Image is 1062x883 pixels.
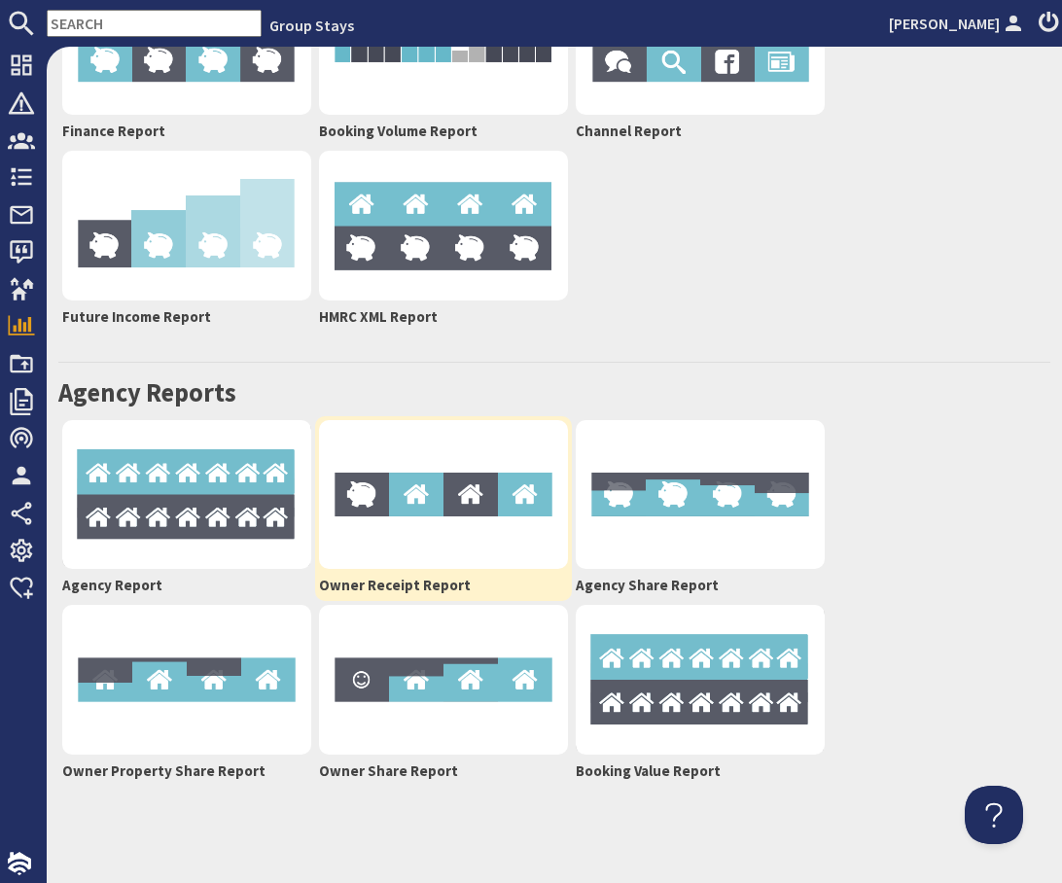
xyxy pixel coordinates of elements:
[889,12,1027,35] a: [PERSON_NAME]
[315,601,572,787] a: Owner Share Report
[58,416,315,602] a: Agency Report
[62,308,311,326] h2: Future Income Report
[576,762,825,780] h2: Booking Value Report
[576,123,825,140] h2: Channel Report
[572,416,829,602] a: Agency Share Report
[319,308,568,326] h2: HMRC XML Report
[576,605,825,755] img: agency-report-24f49cc5259ead7210495d9f924ce814db3d6835cfb3adcdd335ccaab0c39ef2.png
[47,10,262,37] input: SEARCH
[58,147,315,333] a: Future Income Report
[576,420,825,570] img: agency-share-report-259f9e87bafb275c35ea1ce994cedd3410c06f21460ea39da55fd5a69135abff.png
[319,420,568,570] img: owner-receipt-report-7435b8cb0350dc667c011af1ec10782e9d7ad44aa1de72c06e1d5f1b4b60e118.png
[319,605,568,755] img: owner-share-report-45db377d83587ce6e4e4c009e14ad33d8f00d2396a13c78dcf0bd28690591120.png
[319,762,568,780] h2: Owner Share Report
[319,123,568,140] h2: Booking Volume Report
[269,16,354,35] a: Group Stays
[319,577,568,594] h2: Owner Receipt Report
[62,605,311,755] img: property-share-report-cdbd2bf58cd10a1d69ee44df0fc56a5b4e990bf198283ff8acab33657c6bbc2c.png
[965,786,1023,844] iframe: Toggle Customer Support
[58,377,1050,408] h2: Agency Reports
[315,416,572,602] a: Owner Receipt Report
[576,577,825,594] h2: Agency Share Report
[319,151,568,300] img: hmrc-report-7e47fe54d664a6519f7bff59c47da927abdb786ffdf23fbaa80a4261718d00d7.png
[58,601,315,787] a: Owner Property Share Report
[62,420,311,570] img: agency-report-24f49cc5259ead7210495d9f924ce814db3d6835cfb3adcdd335ccaab0c39ef2.png
[8,852,31,875] img: staytech_i_w-64f4e8e9ee0a9c174fd5317b4b171b261742d2d393467e5bdba4413f4f884c10.svg
[62,151,311,300] img: future-income-report-8efaa7c4b96f9db44a0ea65420f3fcd3c60c8b9eb4a7fe33424223628594c21f.png
[315,147,572,333] a: HMRC XML Report
[572,601,829,787] a: Booking Value Report
[62,762,311,780] h2: Owner Property Share Report
[62,123,311,140] h2: Finance Report
[62,577,311,594] h2: Agency Report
